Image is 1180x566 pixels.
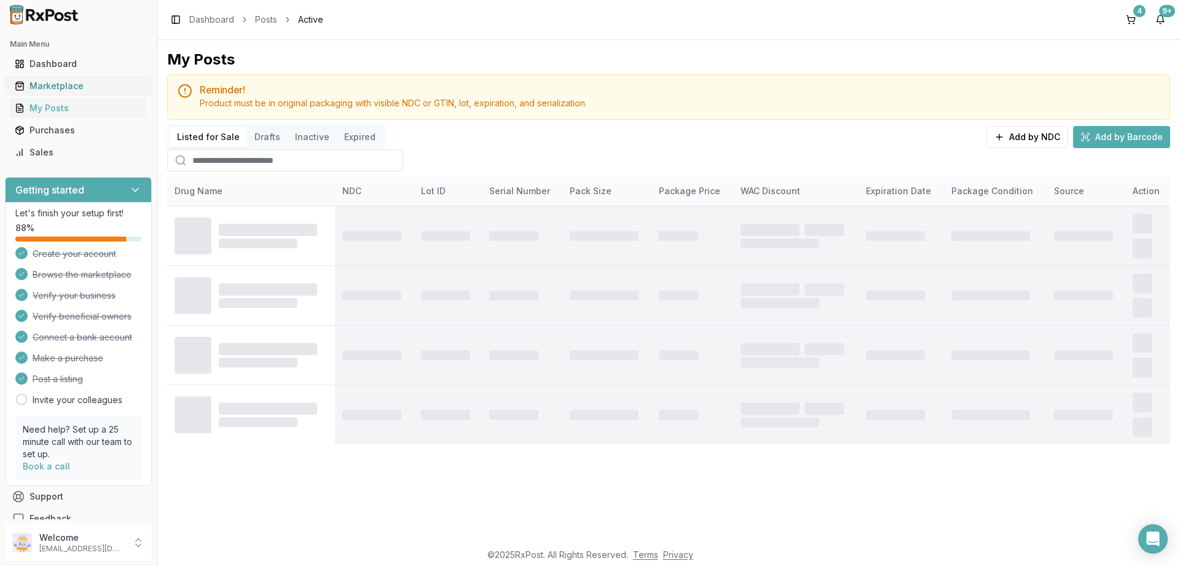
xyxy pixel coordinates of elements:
button: Feedback [5,508,152,530]
th: Package Condition [944,176,1047,206]
div: Dashboard [15,58,142,70]
button: Purchases [5,120,152,140]
a: Purchases [10,119,147,141]
a: Dashboard [10,53,147,75]
a: Book a call [23,461,70,471]
button: Support [5,485,152,508]
button: 4 [1121,10,1141,29]
span: Verify your business [33,289,116,302]
span: Verify beneficial owners [33,310,132,323]
th: Lot ID [414,176,482,206]
h3: Getting started [15,183,84,197]
div: My Posts [167,50,235,69]
button: My Posts [5,98,152,118]
a: Posts [255,14,277,26]
button: Dashboard [5,54,152,74]
button: Drafts [247,127,288,147]
div: My Posts [15,102,142,114]
th: Pack Size [562,176,651,206]
div: 9+ [1159,5,1175,17]
h5: Reminder! [200,85,1160,95]
div: Sales [15,146,142,159]
button: Add by NDC [986,126,1068,148]
button: 9+ [1150,10,1170,29]
button: Add by Barcode [1073,126,1170,148]
img: RxPost Logo [5,5,84,25]
button: Expired [337,127,383,147]
h2: Main Menu [10,39,147,49]
th: Action [1125,176,1170,206]
a: My Posts [10,97,147,119]
a: Dashboard [189,14,234,26]
th: Drug Name [167,176,335,206]
span: Feedback [29,513,71,525]
button: Sales [5,143,152,162]
span: Browse the marketplace [33,269,132,281]
nav: breadcrumb [189,14,323,26]
p: Let's finish your setup first! [15,207,141,219]
button: Listed for Sale [170,127,247,147]
p: Welcome [39,532,125,544]
th: NDC [335,176,414,206]
div: 4 [1133,5,1146,17]
span: Create your account [33,248,116,260]
span: Post a listing [33,373,83,385]
th: Source [1047,176,1125,206]
span: Active [298,14,323,26]
span: Connect a bank account [33,331,132,344]
span: 88 % [15,222,34,234]
span: Make a purchase [33,352,103,364]
div: Product must be in original packaging with visible NDC or GTIN, lot, expiration, and serialization. [200,97,1160,109]
div: Purchases [15,124,142,136]
button: Inactive [288,127,337,147]
th: Serial Number [482,176,562,206]
a: Sales [10,141,147,163]
img: User avatar [12,533,32,552]
a: Privacy [663,549,693,560]
th: WAC Discount [733,176,859,206]
button: Marketplace [5,76,152,96]
a: Marketplace [10,75,147,97]
th: Expiration Date [859,176,944,206]
p: Need help? Set up a 25 minute call with our team to set up. [23,423,134,460]
div: Open Intercom Messenger [1138,524,1168,554]
div: Marketplace [15,80,142,92]
a: Invite your colleagues [33,394,122,406]
p: [EMAIL_ADDRESS][DOMAIN_NAME] [39,544,125,554]
a: Terms [633,549,658,560]
th: Package Price [651,176,733,206]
